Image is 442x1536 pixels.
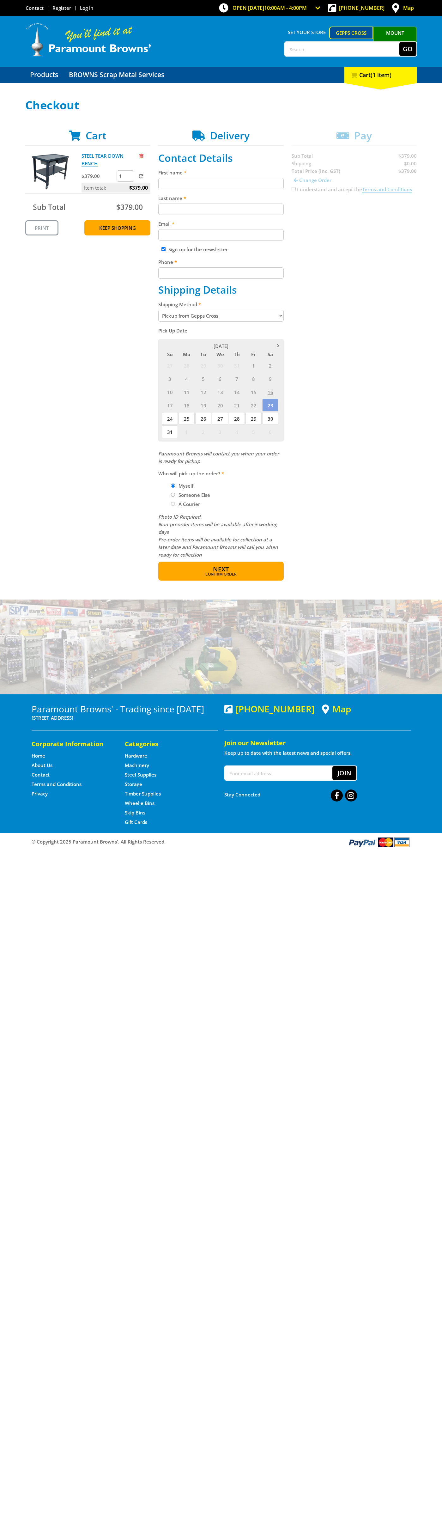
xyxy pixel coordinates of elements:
span: Delivery [210,129,250,142]
div: [PHONE_NUMBER] [224,704,314,714]
input: Please enter your email address. [158,229,284,241]
span: 15 [245,386,262,398]
label: Last name [158,194,284,202]
span: [DATE] [214,343,228,349]
span: 13 [212,386,228,398]
button: Go [399,42,416,56]
span: 30 [262,412,278,425]
span: 4 [179,372,195,385]
span: 9 [262,372,278,385]
h2: Contact Details [158,152,284,164]
a: Log in [80,5,94,11]
p: Keep up to date with the latest news and special offers. [224,749,411,757]
label: Someone Else [176,490,212,500]
input: Please select who will pick up the order. [171,484,175,488]
em: Paramount Browns will contact you when your order is ready for pickup [158,450,279,464]
span: 7 [229,372,245,385]
span: 6 [262,425,278,438]
span: 23 [262,399,278,411]
span: 17 [162,399,178,411]
a: Go to the Contact page [26,5,44,11]
span: 19 [195,399,211,411]
label: Phone [158,258,284,266]
span: 10 [162,386,178,398]
a: Go to the Steel Supplies page [125,771,156,778]
p: Item total: [82,183,150,192]
a: Go to the Machinery page [125,762,149,769]
input: Please enter your first name. [158,178,284,189]
h2: Shipping Details [158,284,284,296]
h1: Checkout [25,99,417,112]
a: Go to the registration page [52,5,71,11]
a: Go to the Timber Supplies page [125,790,161,797]
a: Go to the Privacy page [32,790,48,797]
label: Sign up for the newsletter [168,246,228,253]
h5: Join our Newsletter [224,739,411,747]
a: Go to the Contact page [32,771,50,778]
span: $379.00 [129,183,148,192]
a: Go to the Wheelie Bins page [125,800,154,807]
h3: Paramount Browns' - Trading since [DATE] [32,704,218,714]
span: Confirm order [172,572,270,576]
div: Stay Connected [224,787,357,802]
span: 27 [162,359,178,372]
span: Fr [245,350,262,358]
a: Go to the Gift Cards page [125,819,147,826]
span: 27 [212,412,228,425]
span: 31 [162,425,178,438]
a: STEEL TEAR DOWN BENCH [82,153,124,167]
span: 10:00am - 4:00pm [264,4,307,11]
span: Set your store [284,27,330,38]
span: 31 [229,359,245,372]
span: 3 [212,425,228,438]
span: 28 [229,412,245,425]
label: Myself [176,480,196,491]
span: (1 item) [371,71,391,79]
span: 14 [229,386,245,398]
em: Photo ID Required. Non-preorder items will be available after 5 working days Pre-order items will... [158,514,278,558]
input: Your email address [225,766,332,780]
a: Go to the Hardware page [125,753,147,759]
span: 5 [245,425,262,438]
span: 2 [195,425,211,438]
span: 20 [212,399,228,411]
a: Go to the About Us page [32,762,52,769]
a: View a map of Gepps Cross location [322,704,351,714]
a: Go to the Skip Bins page [125,809,145,816]
input: Please enter your telephone number. [158,267,284,279]
span: 5 [195,372,211,385]
input: Please enter your last name. [158,204,284,215]
span: Cart [86,129,106,142]
span: Tu [195,350,211,358]
span: Sub Total [33,202,65,212]
a: Print [25,220,58,235]
a: Go to the BROWNS Scrap Metal Services page [64,67,169,83]
a: Keep Shopping [84,220,150,235]
div: Cart [344,67,417,83]
span: 16 [262,386,278,398]
input: Please select who will pick up the order. [171,502,175,506]
span: 22 [245,399,262,411]
label: First name [158,169,284,176]
img: Paramount Browns' [25,22,152,57]
span: 29 [245,412,262,425]
span: Th [229,350,245,358]
span: 12 [195,386,211,398]
a: Go to the Storage page [125,781,142,788]
a: Remove from cart [139,153,143,159]
label: Who will pick up the order? [158,470,284,477]
button: Next Confirm order [158,562,284,581]
span: 18 [179,399,195,411]
img: PayPal, Mastercard, Visa accepted [348,836,411,848]
span: Su [162,350,178,358]
span: 30 [212,359,228,372]
a: Go to the Home page [32,753,45,759]
span: 1 [245,359,262,372]
span: 28 [179,359,195,372]
span: 21 [229,399,245,411]
span: 2 [262,359,278,372]
span: $379.00 [116,202,143,212]
a: Go to the Products page [25,67,63,83]
span: 6 [212,372,228,385]
span: Sa [262,350,278,358]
